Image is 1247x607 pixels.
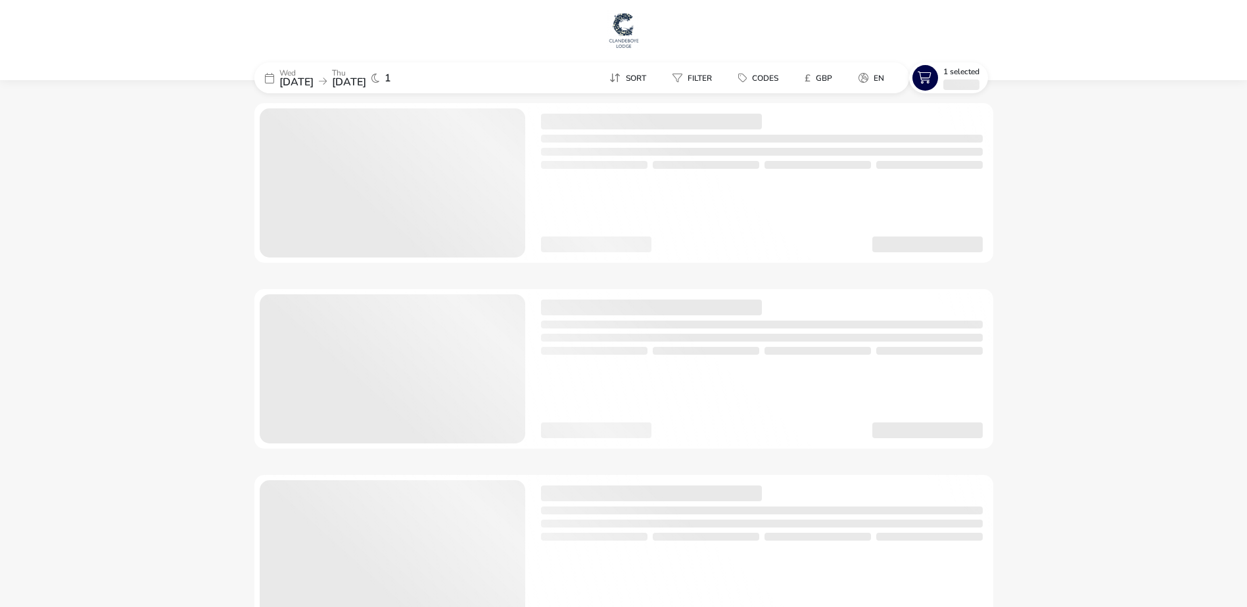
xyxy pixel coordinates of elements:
span: Codes [752,73,778,83]
div: Wed[DATE]Thu[DATE]1 [254,62,452,93]
span: en [874,73,884,83]
span: GBP [816,73,832,83]
button: £GBP [794,68,843,87]
naf-pibe-menu-bar-item: Codes [728,68,794,87]
button: en [848,68,895,87]
naf-pibe-menu-bar-item: Sort [599,68,662,87]
button: Filter [662,68,722,87]
span: Sort [626,73,646,83]
naf-pibe-menu-bar-item: en [848,68,900,87]
span: [DATE] [332,75,366,89]
p: Wed [279,69,314,77]
naf-pibe-menu-bar-item: 1 Selected [909,62,993,93]
p: Thu [332,69,366,77]
i: £ [805,72,811,85]
naf-pibe-menu-bar-item: £GBP [794,68,848,87]
button: 1 Selected [909,62,988,93]
span: Filter [688,73,712,83]
span: 1 [385,73,391,83]
button: Codes [728,68,789,87]
naf-pibe-menu-bar-item: Filter [662,68,728,87]
span: 1 Selected [943,66,979,77]
button: Sort [599,68,657,87]
img: Main Website [607,11,640,50]
span: [DATE] [279,75,314,89]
